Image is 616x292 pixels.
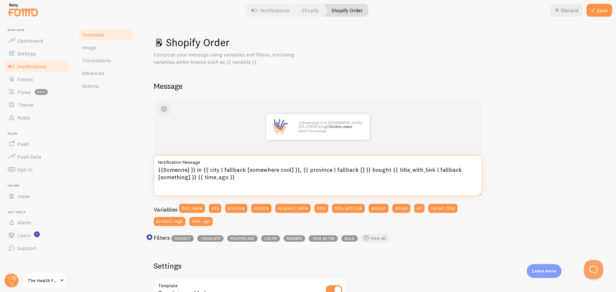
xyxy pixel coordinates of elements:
span: Push Data [17,154,41,160]
span: Dashboard [17,38,43,44]
button: product_tags [154,217,185,226]
small: about 4 minutes ago [299,129,361,133]
span: color [261,235,280,242]
span: Flows [17,89,31,95]
span: Events [17,76,33,82]
span: Template [82,31,104,38]
a: Push [4,138,70,150]
span: Opt-In [17,166,32,173]
button: initials [392,204,410,213]
span: Rules [17,114,30,121]
a: Actions [78,79,134,92]
span: beta [35,89,48,95]
h2: Settings [154,261,346,271]
button: province [225,204,247,213]
span: Settings [17,50,36,57]
span: Notifications [17,63,47,70]
svg: <p>Watch New Feature Tutorials!</p> [34,231,40,237]
img: Fomo [267,114,292,140]
p: {{Someone] }} in [GEOGRAPHIC_DATA], [US_STATE] bought [299,121,363,133]
button: city [209,204,221,213]
span: default [171,235,194,242]
button: time_ago [189,217,213,226]
a: Template [78,28,134,41]
a: Image [78,41,134,54]
a: Golden Jeans [330,124,352,129]
button: amount [369,204,389,213]
span: Support [17,245,36,251]
h1: Shopify Order [154,36,601,49]
button: title_with_link [332,204,365,213]
a: Advanced [78,67,134,79]
a: Alerts [4,216,70,229]
a: The Health Food Store [23,273,66,288]
button: variant_title [428,204,458,213]
label: Notification Message [154,155,482,166]
a: Learn [4,229,70,242]
span: Pop-ups [8,28,70,32]
h2: Message [154,81,601,91]
a: Inline [4,190,70,203]
a: Support [4,242,70,254]
div: Learn more [527,264,561,278]
span: propercase [227,235,258,242]
a: View all [361,234,389,243]
a: Flows beta [4,86,70,98]
p: Learn more [532,268,556,274]
span: bold [341,235,358,242]
span: truncate [197,235,224,242]
span: Translations [82,57,111,63]
a: Theme [4,98,70,111]
p: Compose your message using variables and filters, enclosing variables within braces such as {{ va... [154,51,308,66]
button: url [414,204,424,213]
span: Push [8,132,70,136]
a: Notifications [4,60,70,73]
span: Push [17,141,29,147]
span: Learn [17,232,30,238]
a: Dashboard [4,34,70,47]
h3: Variables [154,206,177,213]
h3: Filters [154,234,170,241]
span: Theme [17,102,33,108]
span: Advanced [82,70,104,76]
a: Push Data [4,150,70,163]
button: recipient_name [275,204,311,213]
svg: <p>Use filters like | propercase to change CITY to City in your templates</p> [147,234,152,240]
span: Actions [82,83,99,89]
span: Inline [17,193,30,199]
img: fomo-relay-logo-orange.svg [7,2,39,18]
a: Rules [4,111,70,124]
button: first_name [179,204,205,213]
button: country [251,204,271,213]
button: title [314,204,328,213]
iframe: Help Scout Beacon - Open [584,260,603,279]
span: Image [82,44,96,51]
span: The Health Food Store [28,277,58,284]
span: trim_after [309,235,338,242]
a: Settings [4,47,70,60]
span: Inline [8,184,70,188]
a: Events [4,73,70,86]
span: number [284,235,305,242]
span: Alerts [17,219,31,226]
span: Get Help [8,210,70,214]
a: Opt-In [4,163,70,176]
a: Translations [78,54,134,67]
